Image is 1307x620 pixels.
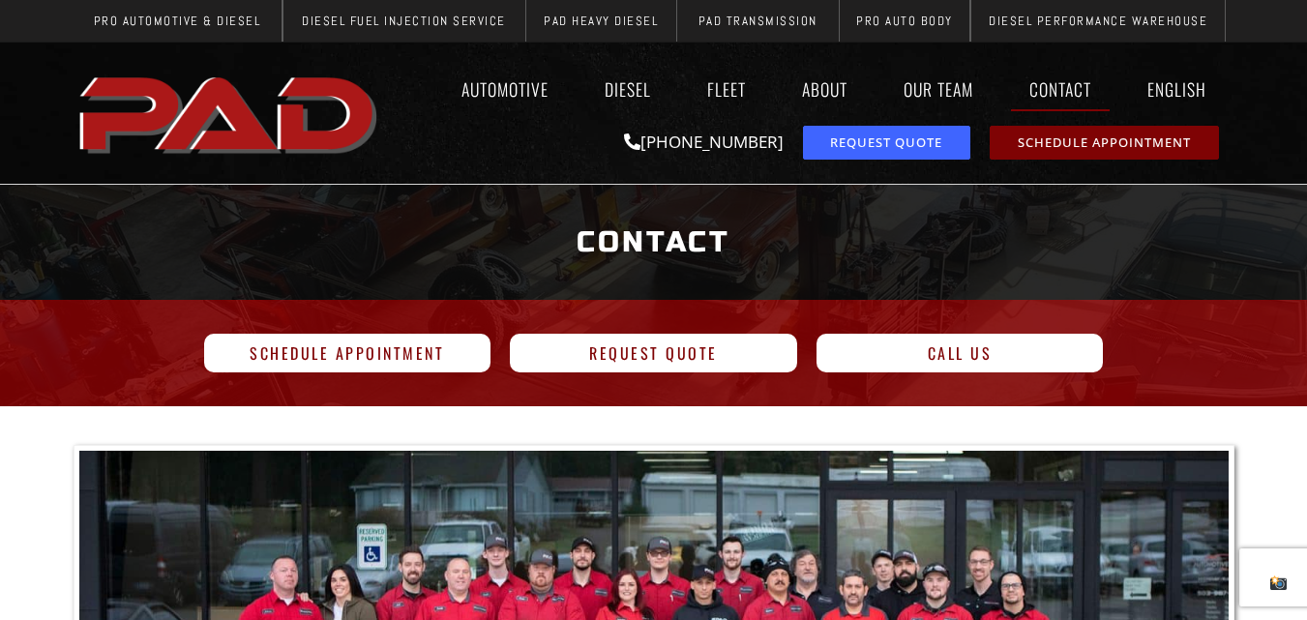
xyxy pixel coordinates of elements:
[387,67,1234,111] nav: Menu
[803,126,970,160] a: request a service or repair quote
[510,334,797,372] a: Request Quote
[1129,67,1234,111] a: English
[204,334,491,372] a: Schedule Appointment
[1011,67,1110,111] a: Contact
[830,136,942,149] span: Request Quote
[74,61,387,165] img: The image shows the word "PAD" in bold, red, uppercase letters with a slight shadow effect.
[1269,570,1288,601] div: Take Screenshot
[250,345,444,361] span: Schedule Appointment
[443,67,567,111] a: Automotive
[928,345,993,361] span: Call Us
[586,67,669,111] a: Diesel
[94,15,261,27] span: Pro Automotive & Diesel
[302,15,506,27] span: Diesel Fuel Injection Service
[784,67,866,111] a: About
[885,67,992,111] a: Our Team
[817,334,1104,372] a: Call Us
[990,126,1219,160] a: schedule repair or service appointment
[624,131,784,153] a: [PHONE_NUMBER]
[989,15,1207,27] span: Diesel Performance Warehouse
[856,15,953,27] span: Pro Auto Body
[1018,136,1191,149] span: Schedule Appointment
[589,345,718,361] span: Request Quote
[83,206,1225,279] h1: Contact
[74,61,387,165] a: pro automotive and diesel home page
[1270,576,1287,592] img: 📸
[689,67,764,111] a: Fleet
[698,15,817,27] span: PAD Transmission
[544,15,658,27] span: PAD Heavy Diesel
